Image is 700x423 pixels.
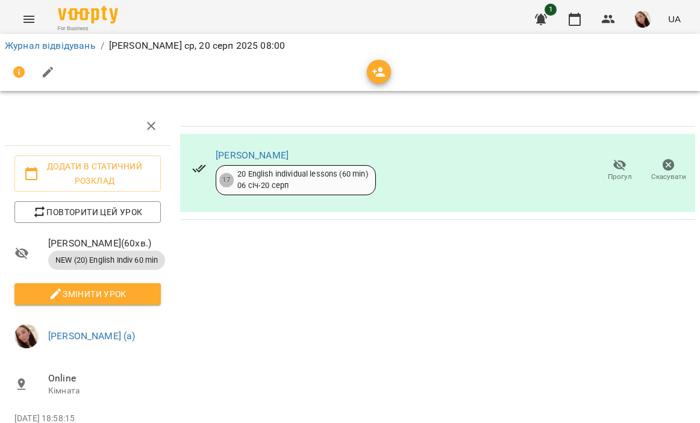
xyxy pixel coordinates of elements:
a: Журнал відвідувань [5,40,96,51]
span: Online [48,371,161,386]
nav: breadcrumb [5,39,695,53]
button: Menu [14,5,43,34]
span: UA [668,13,681,25]
img: Voopty Logo [58,6,118,23]
button: Додати в статичний розклад [14,155,161,192]
p: Кімната [48,385,161,397]
span: Прогул [608,172,632,182]
span: [PERSON_NAME] ( 60 хв. ) [48,236,161,251]
span: 1 [545,4,557,16]
button: Повторити цей урок [14,201,161,223]
button: Скасувати [644,154,693,187]
img: 8e00ca0478d43912be51e9823101c125.jpg [14,324,39,348]
span: Повторити цей урок [24,205,151,219]
span: Скасувати [651,172,686,182]
p: [PERSON_NAME] ср, 20 серп 2025 08:00 [109,39,285,53]
div: 20 English individual lessons (60 min) 06 січ - 20 серп [237,169,368,191]
button: Змінити урок [14,283,161,305]
button: Прогул [595,154,644,187]
span: Змінити урок [24,287,151,301]
a: [PERSON_NAME] (а) [48,330,136,342]
span: NEW (20) English Indiv 60 min [48,255,165,266]
span: For Business [58,25,118,33]
img: 8e00ca0478d43912be51e9823101c125.jpg [634,11,651,28]
button: UA [663,8,686,30]
div: 17 [219,173,234,187]
a: [PERSON_NAME] [216,149,289,161]
li: / [101,39,104,53]
span: Додати в статичний розклад [24,159,151,188]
